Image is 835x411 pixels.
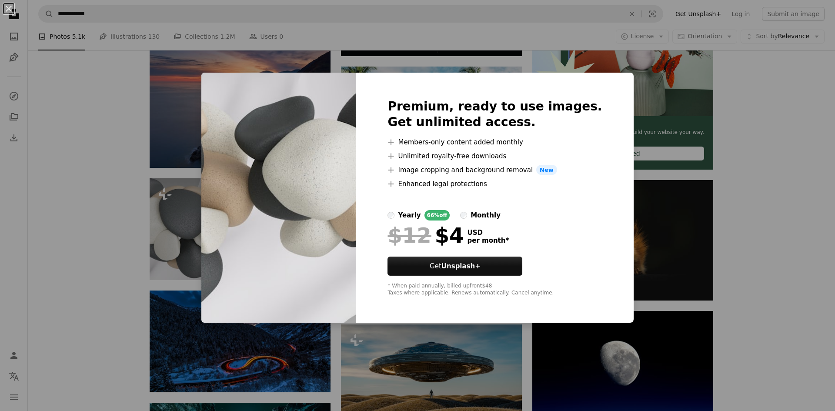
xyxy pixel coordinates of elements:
div: monthly [471,210,501,221]
div: * When paid annually, billed upfront $48 Taxes where applicable. Renews automatically. Cancel any... [387,283,602,297]
h2: Premium, ready to use images. Get unlimited access. [387,99,602,130]
li: Enhanced legal protections [387,179,602,189]
li: Members-only content added monthly [387,137,602,147]
div: $4 [387,224,464,247]
span: New [536,165,557,175]
li: Unlimited royalty-free downloads [387,151,602,161]
input: monthly [460,212,467,219]
img: premium_photo-1701186493449-e0f1faa00e6d [201,73,356,323]
input: yearly66%off [387,212,394,219]
div: 66% off [424,210,450,221]
span: $12 [387,224,431,247]
li: Image cropping and background removal [387,165,602,175]
strong: Unsplash+ [441,262,481,270]
span: USD [467,229,509,237]
button: GetUnsplash+ [387,257,522,276]
span: per month * [467,237,509,244]
div: yearly [398,210,421,221]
